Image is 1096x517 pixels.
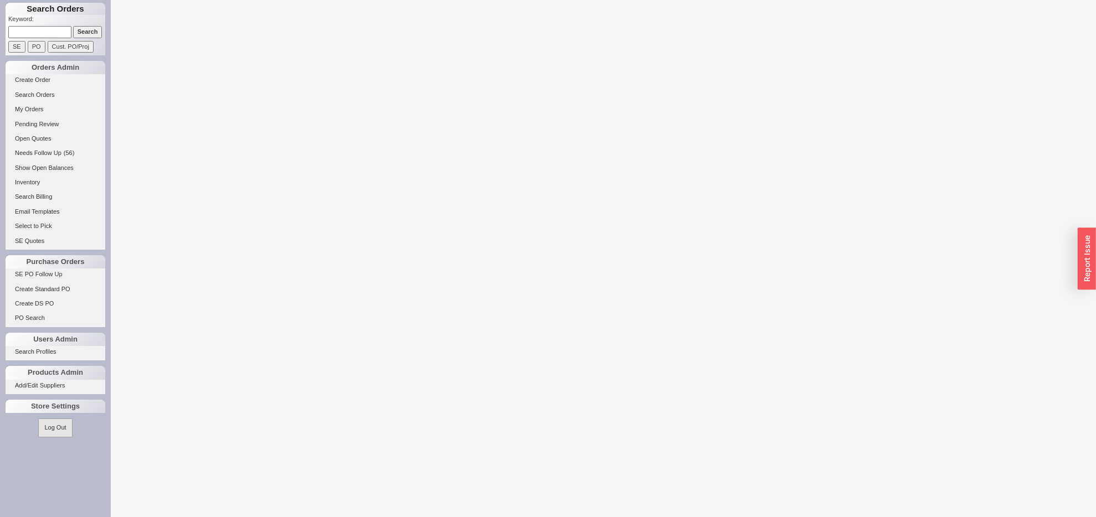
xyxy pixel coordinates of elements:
a: Open Quotes [6,133,105,144]
a: SE PO Follow Up [6,268,105,280]
span: ( 56 ) [64,149,75,156]
a: Add/Edit Suppliers [6,380,105,391]
a: Inventory [6,177,105,188]
div: Store Settings [6,400,105,413]
a: Email Templates [6,206,105,218]
a: Search Billing [6,191,105,203]
a: Needs Follow Up(56) [6,147,105,159]
h1: Search Orders [6,3,105,15]
a: Pending Review [6,118,105,130]
a: Create Standard PO [6,283,105,295]
input: Cust. PO/Proj [48,41,94,53]
span: Needs Follow Up [15,149,61,156]
div: Users Admin [6,333,105,346]
button: Log Out [38,418,72,437]
a: SE Quotes [6,235,105,247]
a: Select to Pick [6,220,105,232]
div: Purchase Orders [6,255,105,268]
span: Pending Review [15,121,59,127]
a: Create DS PO [6,298,105,309]
p: Keyword: [8,15,105,26]
input: SE [8,41,25,53]
a: PO Search [6,312,105,324]
input: Search [73,26,102,38]
input: PO [28,41,45,53]
a: Search Profiles [6,346,105,358]
a: My Orders [6,104,105,115]
div: Orders Admin [6,61,105,74]
a: Show Open Balances [6,162,105,174]
a: Search Orders [6,89,105,101]
div: Products Admin [6,366,105,379]
a: Create Order [6,74,105,86]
